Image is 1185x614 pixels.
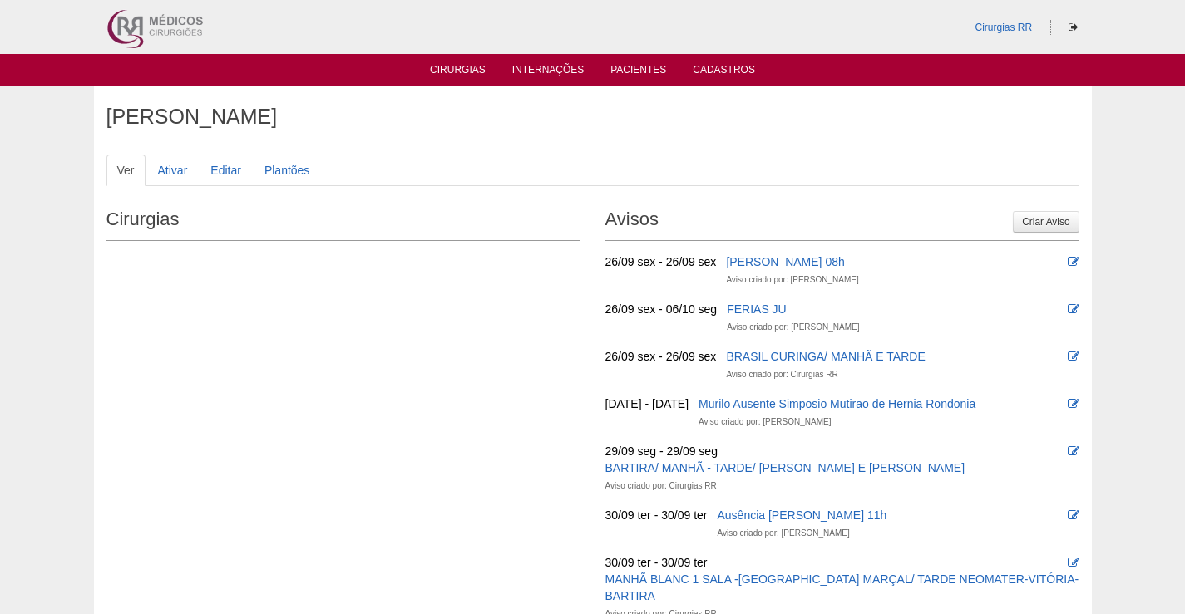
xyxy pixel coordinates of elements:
a: BRASIL CURINGA/ MANHÃ E TARDE [726,350,925,363]
a: Cirurgias [430,64,486,81]
a: Ativar [147,155,199,186]
a: Cadastros [693,64,755,81]
div: 30/09 ter - 30/09 ter [605,507,708,523]
div: 29/09 seg - 29/09 seg [605,443,718,459]
h2: Cirurgias [106,203,580,241]
h1: [PERSON_NAME] [106,106,1079,127]
a: Murilo Ausente Simposio Mutirao de Hernia Rondonia [699,397,975,410]
a: Cirurgias RR [975,22,1032,33]
div: Aviso criado por: [PERSON_NAME] [717,525,849,542]
div: 30/09 ter - 30/09 ter [605,554,708,571]
a: FERIAS JU [727,302,787,316]
div: 26/09 sex - 26/09 sex [605,253,717,270]
div: Aviso criado por: [PERSON_NAME] [699,414,831,430]
a: Pacientes [610,64,666,81]
div: [DATE] - [DATE] [605,395,689,412]
a: Internações [512,64,585,81]
div: 26/09 sex - 26/09 sex [605,348,717,365]
div: Aviso criado por: Cirurgias RR [726,366,837,383]
i: Editar [1068,557,1079,568]
a: Criar Aviso [1013,211,1079,233]
i: Sair [1069,22,1078,32]
div: Aviso criado por: [PERSON_NAME] [727,319,859,336]
i: Editar [1068,256,1079,268]
a: Plantões [254,155,320,186]
a: Editar [200,155,252,186]
i: Editar [1068,398,1079,410]
a: [PERSON_NAME] 08h [726,255,844,268]
a: Ausência [PERSON_NAME] 11h [717,508,886,522]
div: Aviso criado por: Cirurgias RR [605,478,717,494]
i: Editar [1068,509,1079,521]
h2: Avisos [605,203,1079,241]
i: Editar [1068,445,1079,457]
a: MANHÃ BLANC 1 SALA -[GEOGRAPHIC_DATA] MARÇAL/ TARDE NEOMATER-VITÓRIA-BARTIRA [605,572,1079,602]
div: 26/09 sex - 06/10 seg [605,301,718,317]
div: Aviso criado por: [PERSON_NAME] [726,272,858,288]
i: Editar [1068,303,1079,315]
a: Ver [106,155,146,186]
i: Editar [1068,351,1079,362]
a: BARTIRA/ MANHÃ - TARDE/ [PERSON_NAME] E [PERSON_NAME] [605,461,965,474]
